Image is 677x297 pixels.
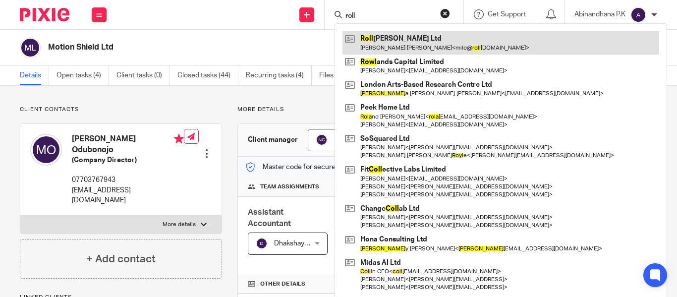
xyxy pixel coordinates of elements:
[260,183,319,191] span: Team assignments
[319,66,341,85] a: Files
[174,134,184,144] i: Primary
[177,66,238,85] a: Closed tasks (44)
[574,9,625,19] p: Abinandhana P.K
[274,240,315,247] span: Dhakshaya M
[20,8,69,21] img: Pixie
[20,37,41,58] img: svg%3E
[488,11,526,18] span: Get Support
[56,66,109,85] a: Open tasks (4)
[237,106,657,114] p: More details
[72,155,184,165] h5: (Company Director)
[86,251,156,267] h4: + Add contact
[246,66,312,85] a: Recurring tasks (4)
[248,135,298,145] h3: Client manager
[30,134,62,166] img: svg%3E
[344,12,434,21] input: Search
[630,7,646,23] img: svg%3E
[116,66,170,85] a: Client tasks (0)
[256,238,268,249] img: svg%3E
[72,134,184,155] h4: [PERSON_NAME] Odubonojo
[48,42,428,53] h2: Motion Shield Ltd
[163,221,196,229] p: More details
[440,8,450,18] button: Clear
[20,106,222,114] p: Client contacts
[245,162,416,172] p: Master code for secure communications and files
[20,66,49,85] a: Details
[72,175,184,185] p: 07703767943
[248,208,291,228] span: Assistant Accountant
[316,134,328,146] img: svg%3E
[260,280,305,288] span: Other details
[72,185,184,206] p: [EMAIL_ADDRESS][DOMAIN_NAME]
